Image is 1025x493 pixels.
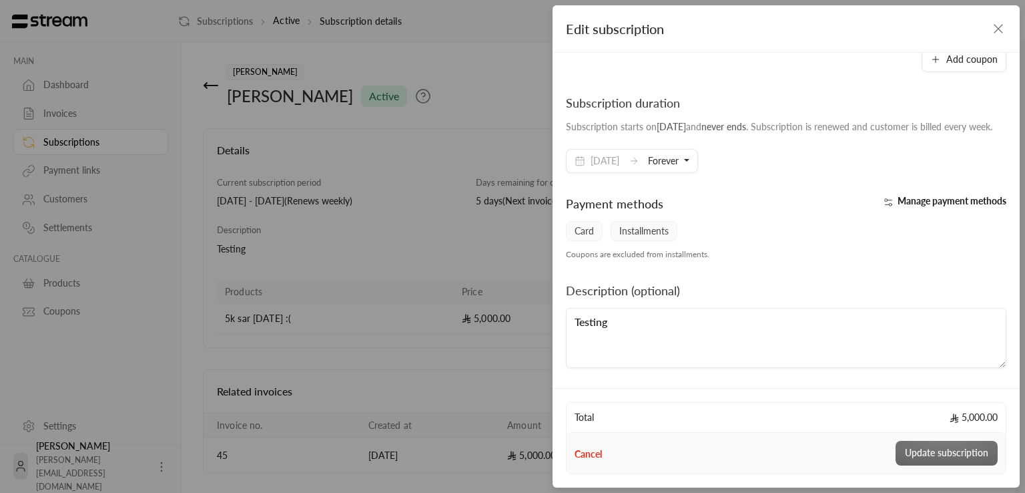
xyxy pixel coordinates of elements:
textarea: Testing [566,308,1006,368]
span: Manage payment methods [898,195,1006,206]
span: Forever [648,155,679,166]
span: 5,000.00 [950,411,998,424]
button: Add coupon [922,47,1006,72]
span: Total [575,411,594,424]
div: Coupons are excluded from installments. [559,249,1013,260]
div: Subscription starts on and . Subscription is renewed and customer is billed every week. [566,120,992,134]
div: Subscription duration [566,94,992,112]
span: Payment methods [566,196,663,211]
span: Installments [611,221,677,241]
div: Description (optional) [566,281,680,300]
span: Card [566,221,603,241]
span: [DATE] [657,121,686,132]
span: Edit subscription [566,21,664,37]
span: never ends [701,121,746,132]
button: Cancel [575,448,602,461]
